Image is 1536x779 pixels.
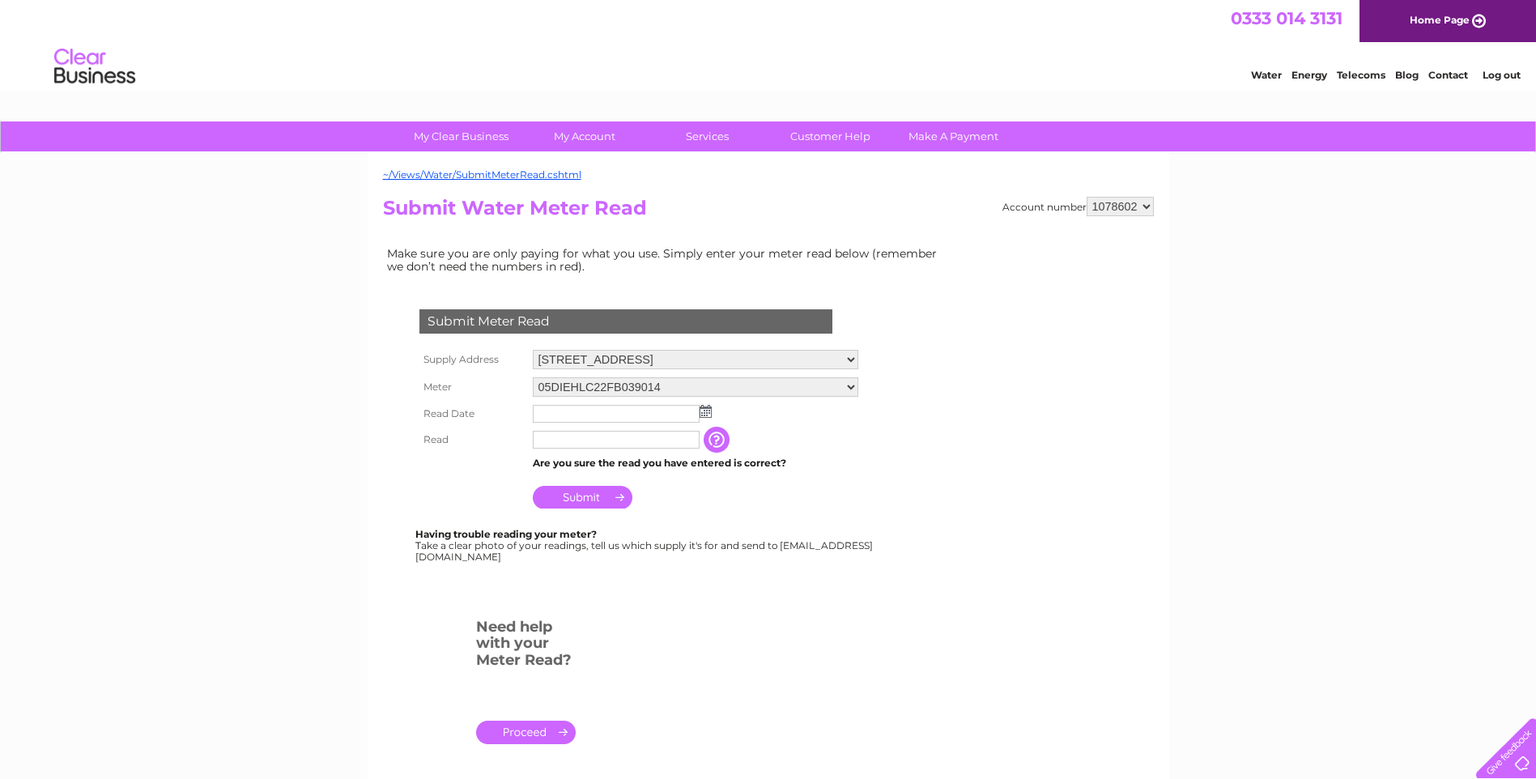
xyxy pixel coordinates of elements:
b: Having trouble reading your meter? [415,528,597,540]
a: ~/Views/Water/SubmitMeterRead.cshtml [383,168,581,181]
th: Read Date [415,401,529,427]
a: Water [1251,69,1282,81]
th: Read [415,427,529,453]
a: Services [640,121,774,151]
div: Take a clear photo of your readings, tell us which supply it's for and send to [EMAIL_ADDRESS][DO... [415,529,875,562]
a: 0333 014 3131 [1231,8,1342,28]
th: Meter [415,373,529,401]
h3: Need help with your Meter Read? [476,615,576,677]
h2: Submit Water Meter Read [383,197,1154,228]
a: Log out [1483,69,1521,81]
div: Account number [1002,197,1154,216]
img: logo.png [53,42,136,92]
input: Information [704,427,733,453]
td: Are you sure the read you have entered is correct? [529,453,862,474]
a: Blog [1395,69,1419,81]
div: Clear Business is a trading name of Verastar Limited (registered in [GEOGRAPHIC_DATA] No. 3667643... [386,9,1151,79]
a: Make A Payment [887,121,1020,151]
a: Energy [1291,69,1327,81]
a: My Account [517,121,651,151]
td: Make sure you are only paying for what you use. Simply enter your meter read below (remember we d... [383,243,950,277]
div: Submit Meter Read [419,309,832,334]
a: My Clear Business [394,121,528,151]
th: Supply Address [415,346,529,373]
a: . [476,721,576,744]
a: Contact [1428,69,1468,81]
a: Customer Help [764,121,897,151]
img: ... [700,405,712,418]
input: Submit [533,486,632,509]
a: Telecoms [1337,69,1385,81]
